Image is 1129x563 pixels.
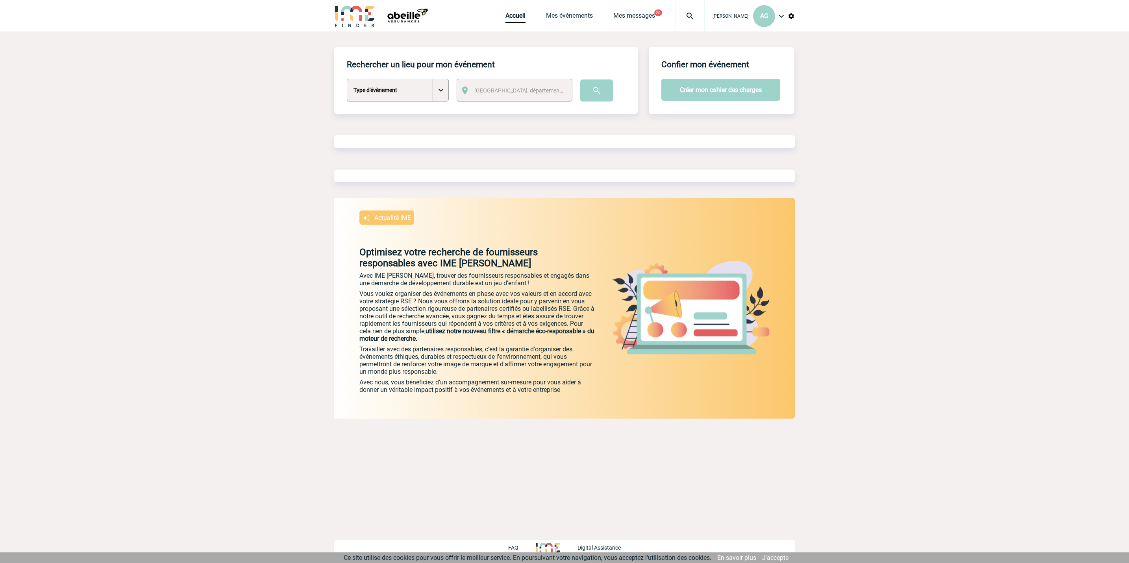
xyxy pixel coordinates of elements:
a: FAQ [508,543,536,551]
p: Avec nous, vous bénéficiez d'un accompagnement sur-mesure pour vous aider à donner un véritable i... [359,378,596,419]
img: actu.png [612,261,770,354]
a: J'accepte [762,554,788,561]
p: Actualité IME [374,214,411,222]
span: AG [760,12,768,20]
p: Vous voulez organiser des événements en phase avec vos valeurs et en accord avec votre stratégie ... [359,290,596,342]
a: En savoir plus [717,554,756,561]
span: utilisez notre nouveau filtre « démarche éco-responsable » du moteur de recherche. [359,327,594,342]
h4: Rechercher un lieu pour mon événement [347,60,495,69]
button: 20 [654,9,662,16]
p: Digital Assistance [577,545,621,551]
input: Submit [580,79,613,102]
button: Créer mon cahier des charges [661,79,780,101]
span: [GEOGRAPHIC_DATA], département, région... [474,87,584,94]
p: Optimisez votre recherche de fournisseurs responsables avec IME [PERSON_NAME] [334,247,596,269]
img: http://www.idealmeetingsevents.fr/ [536,543,560,552]
span: Ce site utilise des cookies pour vous offrir le meilleur service. En poursuivant votre navigation... [344,554,711,561]
a: Mes événements [546,12,593,23]
a: Mes messages [613,12,655,23]
p: Travailler avec des partenaires responsables, c'est la garantie d'organiser des événements éthiqu... [359,345,596,375]
a: Accueil [505,12,526,23]
p: FAQ [508,545,518,551]
h4: Confier mon événement [661,60,749,69]
img: IME-Finder [334,5,375,27]
span: [PERSON_NAME] [713,13,748,19]
p: Avec IME [PERSON_NAME], trouver des fournisseurs responsables et engagés dans une démarche de dév... [359,272,596,287]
